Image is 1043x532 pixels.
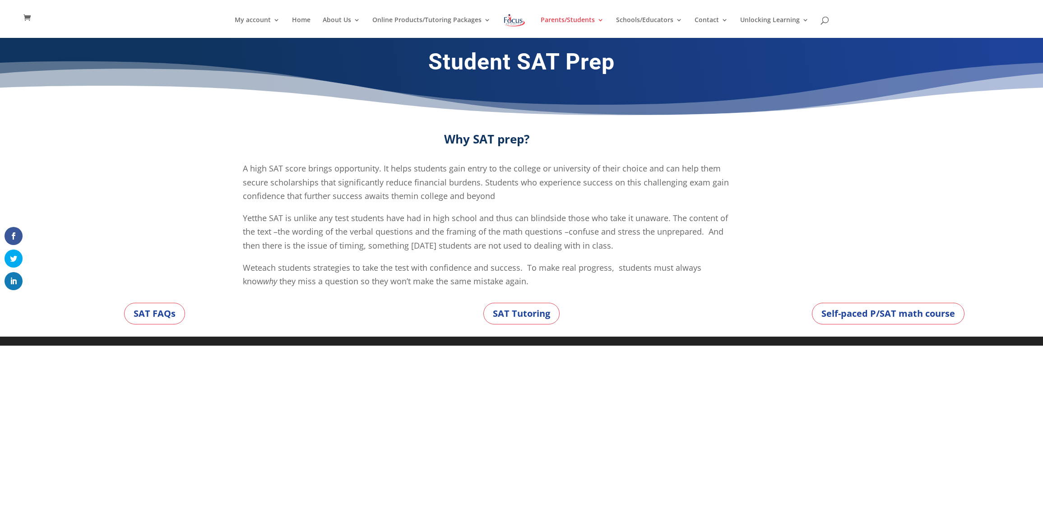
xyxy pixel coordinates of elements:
[483,303,560,324] a: SAT Tutoring
[740,17,809,38] a: Unlocking Learning
[292,17,311,38] a: Home
[541,17,604,38] a: Parents/Students
[444,131,529,147] strong: Why SAT prep?
[812,303,964,324] a: Self-paced P/SAT math course
[243,163,729,201] span: A high SAT score brings opportunity. It helps students gain entry to the college or university of...
[263,276,277,287] em: why
[235,17,280,38] a: My account
[503,12,526,28] img: Focus on Learning
[695,17,728,38] a: Contact
[278,48,765,80] h1: Student SAT Prep
[243,261,730,288] p: We
[243,213,728,251] span: the SAT is unlike any test students have had in high school and thus can blindside those who take...
[243,213,255,223] span: Yet
[616,17,682,38] a: Schools/Educators
[372,17,491,38] a: Online Products/Tutoring Packages
[323,17,360,38] a: About Us
[279,276,528,287] span: they miss a question so they won’t make the same mistake again.
[243,262,701,287] span: teach students strategies to take the test with confidence and success. To make real progress, st...
[411,190,495,201] span: in college and beyond
[124,303,185,324] a: SAT FAQs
